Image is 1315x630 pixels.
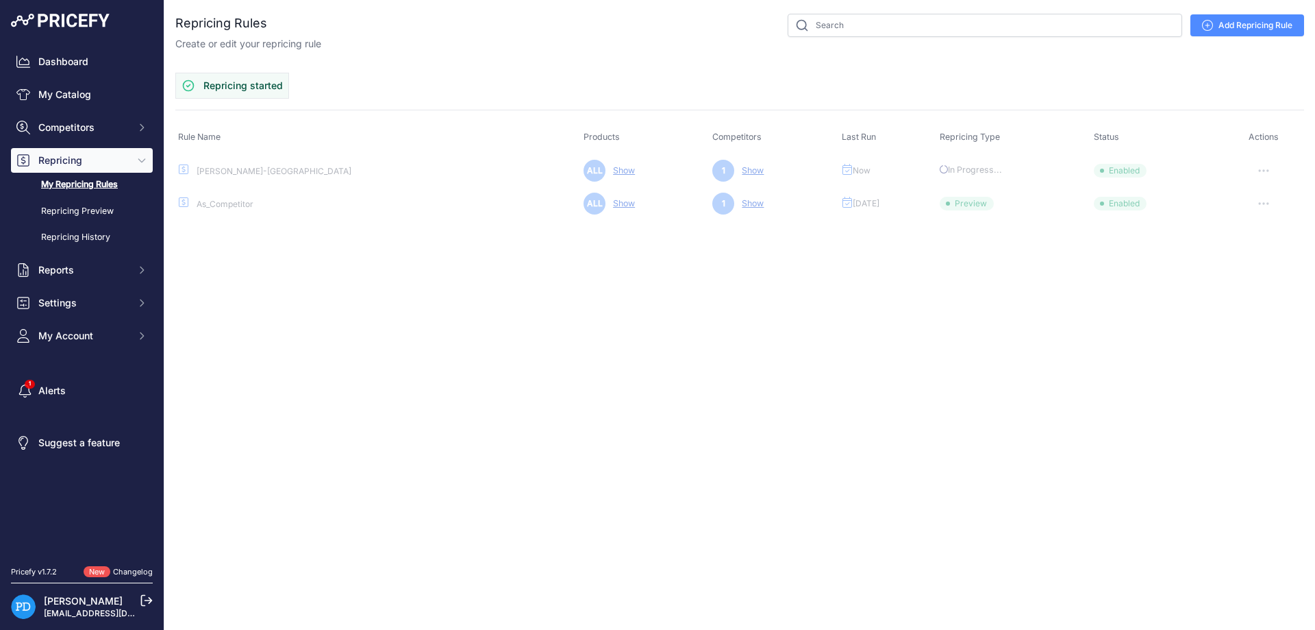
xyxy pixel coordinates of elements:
a: Suggest a feature [11,431,153,455]
a: Repricing Preview [11,199,153,223]
nav: Sidebar [11,49,153,550]
button: My Account [11,324,153,348]
span: In Progress... [940,165,1002,175]
a: My Repricing Rules [11,173,153,197]
span: New [84,566,110,578]
a: [PERSON_NAME] [44,595,123,607]
a: [EMAIL_ADDRESS][DOMAIN_NAME] [44,608,187,618]
span: ALL [584,160,605,182]
span: Repricing [38,154,128,167]
span: My Account [38,329,128,343]
span: Competitors [38,121,128,134]
span: Enabled [1094,164,1147,178]
span: Actions [1249,132,1279,142]
button: Competitors [11,115,153,140]
span: Rule Name [178,132,221,142]
div: Pricefy v1.7.2 [11,566,57,578]
span: Status [1094,132,1119,142]
button: Reports [11,258,153,282]
span: [DATE] [853,198,879,209]
a: Show [736,198,764,208]
h3: Repricing started [203,79,283,93]
a: Show [736,165,764,175]
a: Dashboard [11,49,153,74]
a: Alerts [11,378,153,403]
span: Settings [38,296,128,310]
button: Settings [11,291,153,315]
span: Preview [940,197,994,210]
h2: Repricing Rules [175,14,267,33]
img: Pricefy Logo [11,14,110,27]
span: 1 [712,160,734,182]
a: Add Repricing Rule [1190,14,1304,36]
button: Repricing [11,148,153,173]
a: Show [608,198,635,208]
span: Now [853,165,871,176]
span: Last Run [842,132,876,142]
span: Reports [38,263,128,277]
span: ALL [584,193,605,215]
p: Create or edit your repricing rule [175,37,321,51]
a: Show [608,165,635,175]
a: Repricing History [11,226,153,250]
a: As_Competitor [197,199,253,209]
a: [PERSON_NAME]-[GEOGRAPHIC_DATA] [197,166,351,176]
span: Competitors [712,132,762,142]
span: Products [584,132,620,142]
a: My Catalog [11,82,153,107]
span: Repricing Type [940,132,1000,142]
span: Enabled [1094,197,1147,210]
input: Search [788,14,1182,37]
a: Changelog [113,567,153,577]
span: 1 [712,193,734,215]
